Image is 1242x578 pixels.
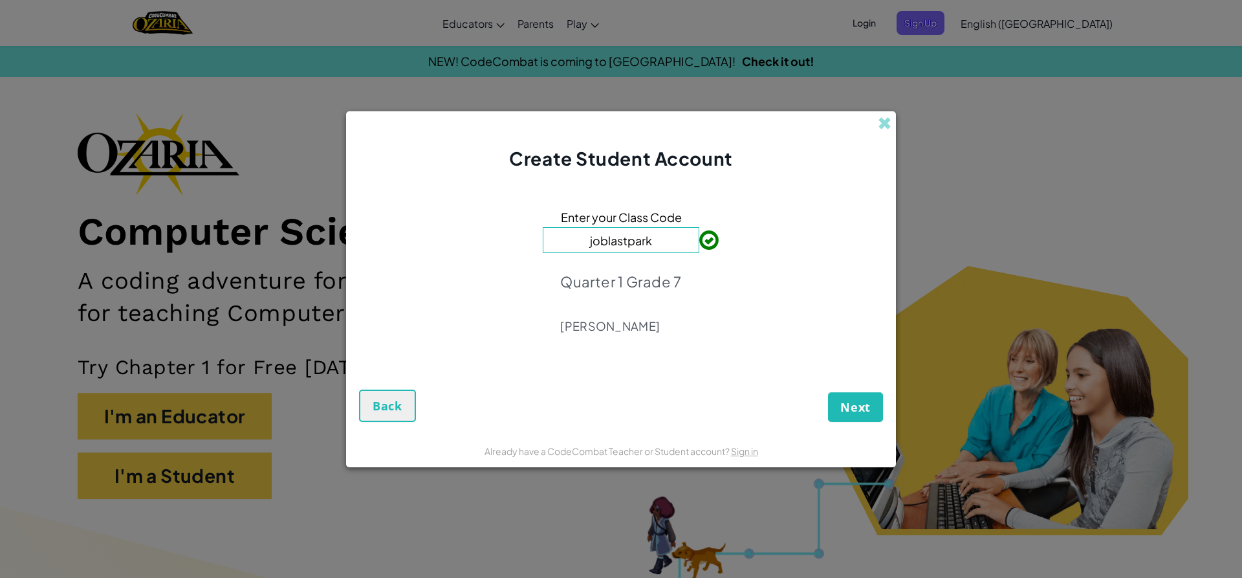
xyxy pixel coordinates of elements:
button: Back [359,390,416,422]
button: Next [828,392,883,422]
p: [PERSON_NAME] [560,318,681,334]
span: Next [840,399,871,415]
span: Create Student Account [509,147,732,170]
span: Already have a CodeCombat Teacher or Student account? [485,445,731,457]
span: Enter your Class Code [561,208,682,227]
p: Quarter 1 Grade 7 [560,272,681,291]
a: Sign in [731,445,758,457]
span: Back [373,398,402,414]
